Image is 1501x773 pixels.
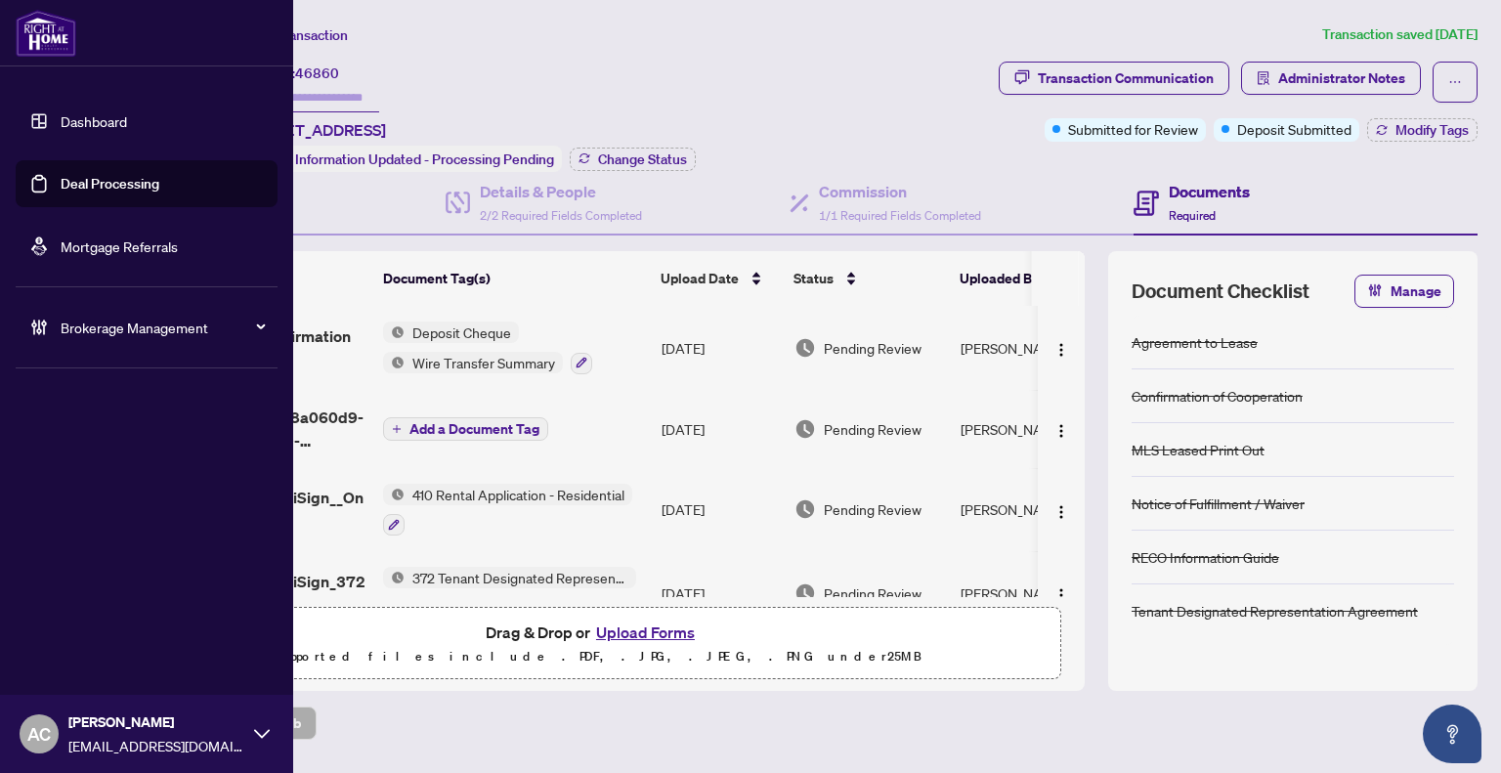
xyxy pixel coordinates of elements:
[1132,600,1418,622] div: Tenant Designated Representation Agreement
[794,337,816,359] img: Document Status
[1132,546,1279,568] div: RECO Information Guide
[61,175,159,193] a: Deal Processing
[1169,180,1250,203] h4: Documents
[383,322,592,374] button: Status IconDeposit ChequeStatus IconWire Transfer Summary
[1423,705,1481,763] button: Open asap
[953,306,1099,390] td: [PERSON_NAME]
[794,498,816,520] img: Document Status
[824,498,922,520] span: Pending Review
[126,608,1060,680] span: Drag & Drop orUpload FormsSupported files include .PDF, .JPG, .JPEG, .PNG under25MB
[953,551,1099,635] td: [PERSON_NAME]
[480,208,642,223] span: 2/2 Required Fields Completed
[68,711,244,733] span: [PERSON_NAME]
[1322,23,1478,46] article: Transaction saved [DATE]
[1391,276,1441,307] span: Manage
[598,152,687,166] span: Change Status
[486,620,701,645] span: Drag & Drop or
[819,180,981,203] h4: Commission
[1448,75,1462,89] span: ellipsis
[61,237,178,255] a: Mortgage Referrals
[1354,275,1454,308] button: Manage
[405,352,563,373] span: Wire Transfer Summary
[794,418,816,440] img: Document Status
[1053,587,1069,603] img: Logo
[383,352,405,373] img: Status Icon
[242,146,562,172] div: Status:
[570,148,696,171] button: Change Status
[1132,439,1265,460] div: MLS Leased Print Out
[392,424,402,434] span: plus
[1046,494,1077,525] button: Logo
[654,390,787,468] td: [DATE]
[405,484,632,505] span: 410 Rental Application - Residential
[1068,118,1198,140] span: Submitted for Review
[1241,62,1421,95] button: Administrator Notes
[405,567,636,588] span: 372 Tenant Designated Representation Agreement - Authority for Lease or Purchase
[16,10,76,57] img: logo
[793,268,834,289] span: Status
[295,64,339,82] span: 46860
[1132,331,1258,353] div: Agreement to Lease
[295,150,554,168] span: Information Updated - Processing Pending
[1053,504,1069,520] img: Logo
[27,720,51,748] span: AC
[1053,423,1069,439] img: Logo
[1367,118,1478,142] button: Modify Tags
[383,484,405,505] img: Status Icon
[480,180,642,203] h4: Details & People
[661,268,739,289] span: Upload Date
[1169,208,1216,223] span: Required
[383,567,636,620] button: Status Icon372 Tenant Designated Representation Agreement - Authority for Lease or Purchase
[654,306,787,390] td: [DATE]
[1278,63,1405,94] span: Administrator Notes
[654,551,787,635] td: [DATE]
[1257,71,1270,85] span: solution
[375,251,653,306] th: Document Tag(s)
[824,337,922,359] span: Pending Review
[952,251,1098,306] th: Uploaded By
[1046,578,1077,609] button: Logo
[138,645,1049,668] p: Supported files include .PDF, .JPG, .JPEG, .PNG under 25 MB
[243,26,348,44] span: View Transaction
[383,322,405,343] img: Status Icon
[999,62,1229,95] button: Transaction Communication
[1053,342,1069,358] img: Logo
[68,735,244,756] span: [EMAIL_ADDRESS][DOMAIN_NAME]
[1395,123,1469,137] span: Modify Tags
[61,317,264,338] span: Brokerage Management
[405,322,519,343] span: Deposit Cheque
[61,112,127,130] a: Dashboard
[819,208,981,223] span: 1/1 Required Fields Completed
[383,484,632,537] button: Status Icon410 Rental Application - Residential
[383,416,548,442] button: Add a Document Tag
[1038,63,1214,94] div: Transaction Communication
[1132,385,1303,407] div: Confirmation of Cooperation
[794,582,816,604] img: Document Status
[383,417,548,441] button: Add a Document Tag
[953,468,1099,552] td: [PERSON_NAME]
[1237,118,1351,140] span: Deposit Submitted
[242,118,386,142] span: [STREET_ADDRESS]
[786,251,952,306] th: Status
[824,582,922,604] span: Pending Review
[654,468,787,552] td: [DATE]
[1046,332,1077,364] button: Logo
[1046,413,1077,445] button: Logo
[653,251,786,306] th: Upload Date
[1132,278,1309,305] span: Document Checklist
[824,418,922,440] span: Pending Review
[383,567,405,588] img: Status Icon
[1132,493,1305,514] div: Notice of Fulfillment / Waiver
[409,422,539,436] span: Add a Document Tag
[590,620,701,645] button: Upload Forms
[953,390,1099,468] td: [PERSON_NAME]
